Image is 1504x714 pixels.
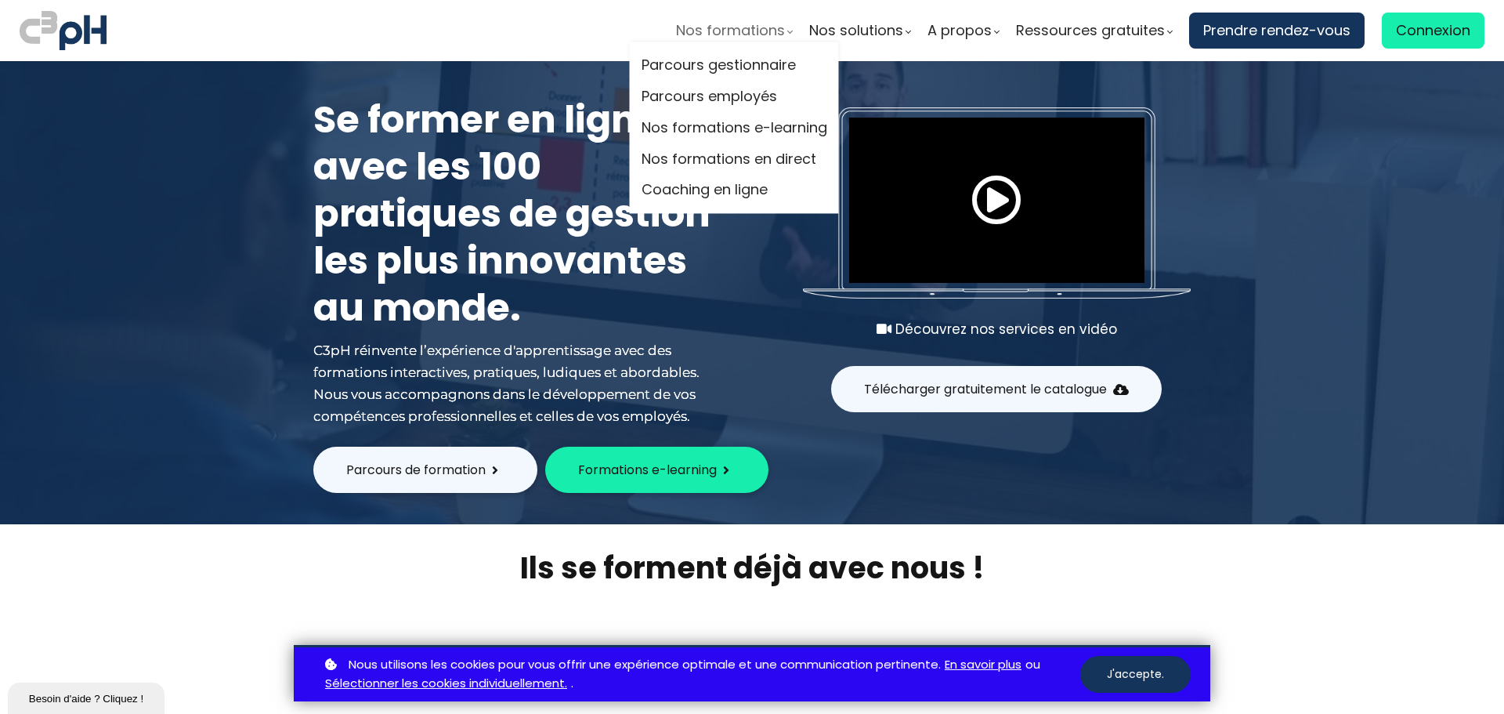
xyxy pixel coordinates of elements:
img: logo C3PH [20,8,107,53]
a: Prendre rendez-vous [1189,13,1365,49]
span: Nous utilisons les cookies pour vous offrir une expérience optimale et une communication pertinente. [349,655,941,675]
a: Nos formations en direct [642,147,827,171]
a: Connexion [1382,13,1484,49]
p: ou . [321,655,1080,694]
a: Parcours gestionnaire [642,54,827,78]
a: Parcours employés [642,85,827,109]
button: Parcours de formation [313,447,537,493]
a: Sélectionner les cookies individuellement. [325,674,567,694]
button: J'accepte. [1080,656,1191,693]
h2: Ils se forment déjà avec nous ! [294,548,1210,588]
a: Coaching en ligne [642,179,827,202]
span: Télécharger gratuitement le catalogue [864,379,1107,399]
a: Nos formations e-learning [642,116,827,140]
span: Nos formations [676,19,785,42]
button: Formations e-learning [545,447,768,493]
button: Télécharger gratuitement le catalogue [831,366,1162,412]
span: Ressources gratuites [1016,19,1165,42]
span: Prendre rendez-vous [1203,19,1350,42]
a: En savoir plus [945,655,1021,675]
div: C3pH réinvente l’expérience d'apprentissage avec des formations interactives, pratiques, ludiques... [313,339,721,427]
span: Parcours de formation [346,460,486,480]
span: Connexion [1396,19,1470,42]
span: A propos [927,19,992,42]
span: Formations e-learning [578,460,717,480]
h1: Se former en ligne avec les 100 pratiques de gestion les plus innovantes au monde. [313,96,721,332]
iframe: chat widget [8,680,168,714]
span: Nos solutions [809,19,903,42]
div: Découvrez nos services en vidéo [803,318,1191,340]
